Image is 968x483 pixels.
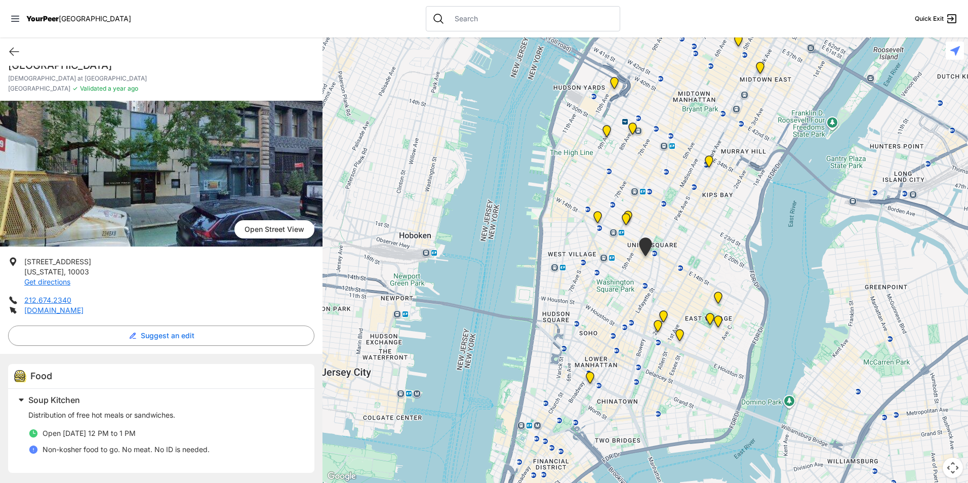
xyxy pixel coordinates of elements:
[653,306,674,331] div: Maryhouse
[325,470,358,483] img: Google
[915,15,944,23] span: Quick Exit
[618,207,638,231] div: Church of St. Francis Xavier - Front Entrance
[8,74,314,83] p: [DEMOGRAPHIC_DATA] at [GEOGRAPHIC_DATA]
[750,58,771,82] div: St. Bartholomew's Community Ministry
[449,14,614,24] input: Search
[699,151,719,176] div: Mainchance Adult Drop-in Center
[622,118,643,143] div: Antonio Olivieri Drop-in Center
[24,257,91,266] span: [STREET_ADDRESS]
[24,277,70,286] a: Get directions
[648,316,668,340] div: St. Joseph House
[28,410,302,420] p: Distribution of free hot meals or sandwiches.
[68,267,89,276] span: 10003
[943,458,963,478] button: Map camera controls
[64,267,66,276] span: ,
[633,233,658,264] div: Synagoge at Union Square
[24,267,64,276] span: [US_STATE]
[26,14,59,23] span: YourPeer
[43,445,210,455] p: Non-kosher food to go. No meat. No ID is needed.
[24,296,71,304] a: 212.674.2340
[700,309,720,333] div: Lunch in the Park
[325,470,358,483] a: Open this area in Google Maps (opens a new window)
[80,85,106,92] span: Validated
[616,209,636,233] div: Back of the Church
[72,85,78,93] span: ✓
[669,325,690,349] div: University Community Social Services (UCSS)
[43,429,136,437] span: Open [DATE] 12 PM to 1 PM
[106,85,138,92] span: a year ago
[8,326,314,346] button: Suggest an edit
[708,311,729,336] div: Manhattan
[587,207,608,231] div: Church of the Village
[604,73,625,97] div: Sylvia's Place
[915,13,958,25] a: Quick Exit
[234,220,314,238] span: Open Street View
[26,16,131,22] a: YourPeer[GEOGRAPHIC_DATA]
[30,371,52,381] span: Food
[24,306,84,314] a: [DOMAIN_NAME]
[8,85,70,93] span: [GEOGRAPHIC_DATA]
[596,121,617,145] div: Chelsea
[580,368,600,392] div: Tribeca Campus/New York City Rescue Mission
[28,395,80,405] span: Soup Kitchen
[59,14,131,23] span: [GEOGRAPHIC_DATA]
[141,331,194,341] span: Suggest an edit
